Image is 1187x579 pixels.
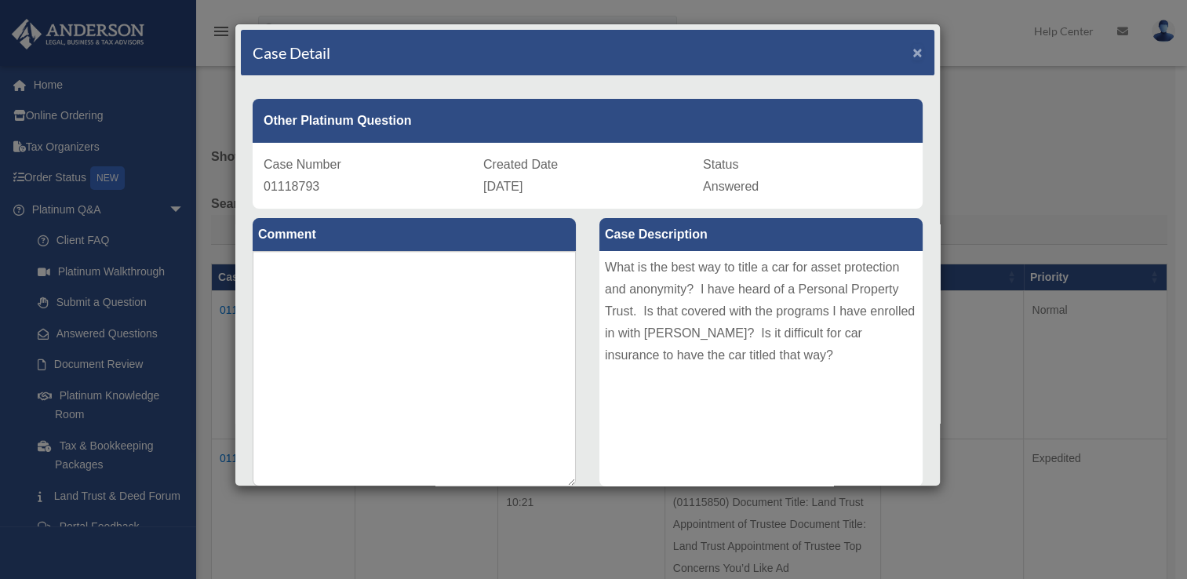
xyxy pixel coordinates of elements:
[483,158,558,171] span: Created Date
[599,251,923,486] div: What is the best way to title a car for asset protection and anonymity? I have heard of a Persona...
[483,180,522,193] span: [DATE]
[599,218,923,251] label: Case Description
[253,99,923,143] div: Other Platinum Question
[264,180,319,193] span: 01118793
[703,158,738,171] span: Status
[703,180,759,193] span: Answered
[253,42,330,64] h4: Case Detail
[912,44,923,60] button: Close
[253,218,576,251] label: Comment
[912,43,923,61] span: ×
[264,158,341,171] span: Case Number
